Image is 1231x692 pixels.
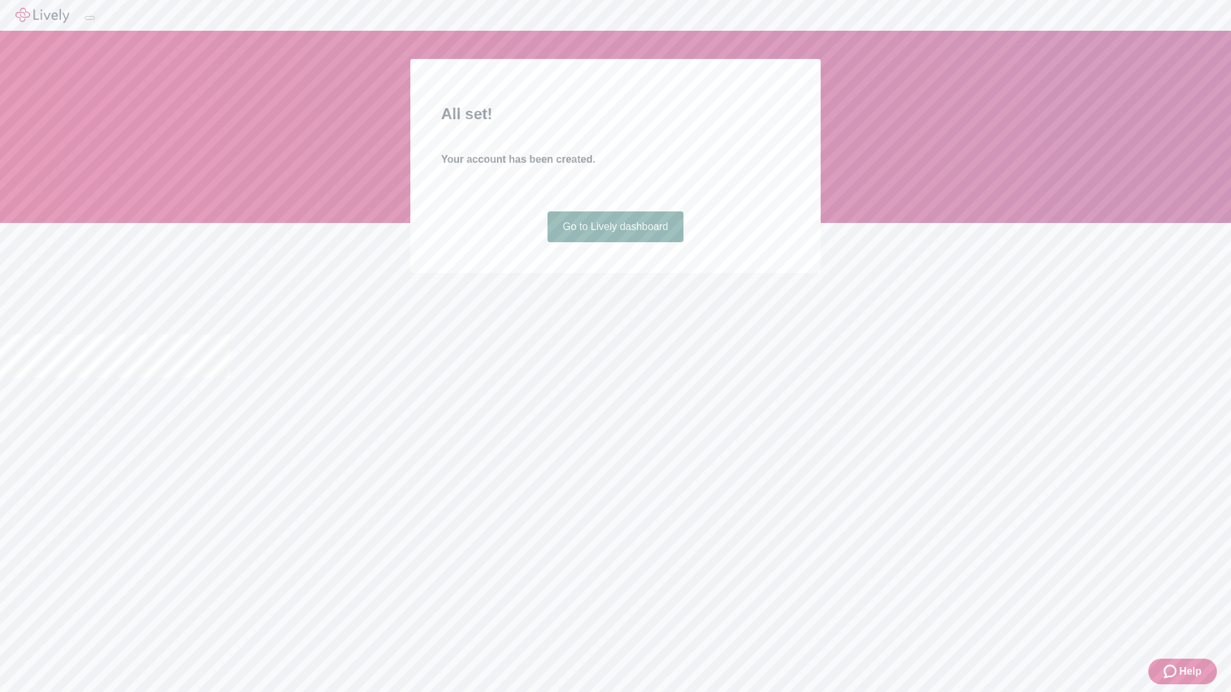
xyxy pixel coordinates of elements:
[441,103,790,126] h2: All set!
[1148,659,1217,684] button: Zendesk support iconHelp
[85,16,95,20] button: Log out
[1179,664,1202,679] span: Help
[548,211,684,242] a: Go to Lively dashboard
[441,152,790,167] h4: Your account has been created.
[15,8,69,23] img: Lively
[1164,664,1179,679] svg: Zendesk support icon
